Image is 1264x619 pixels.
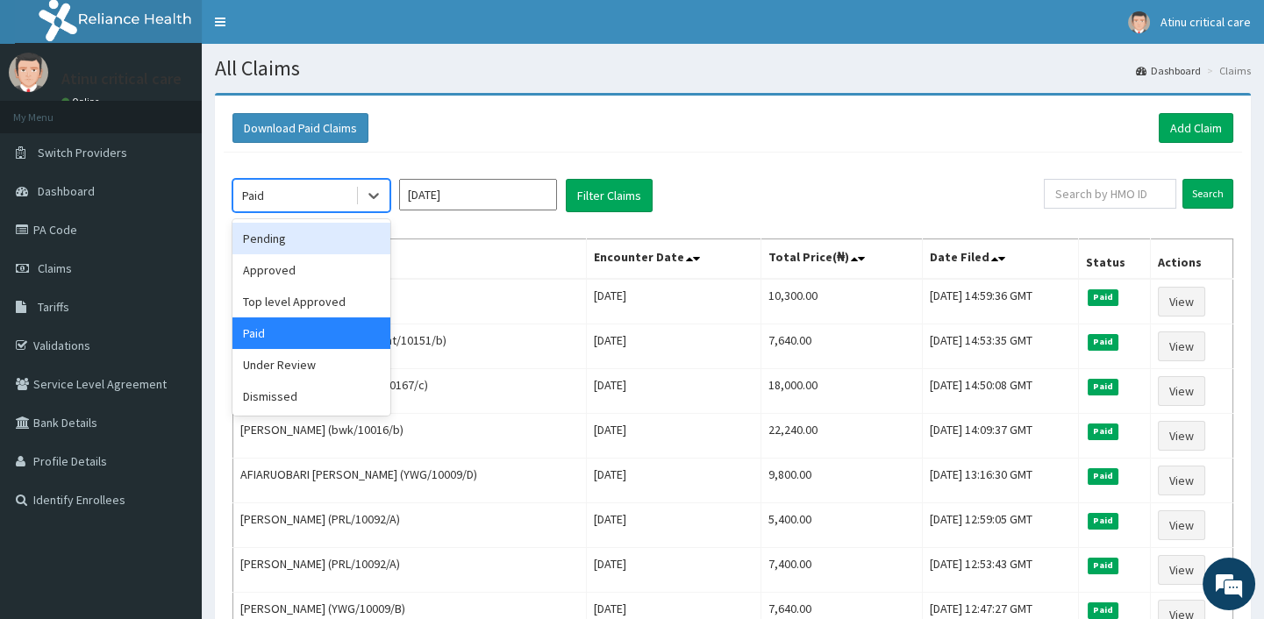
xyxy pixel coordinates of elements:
button: Download Paid Claims [232,113,368,143]
p: Atinu critical care [61,71,182,87]
td: [DATE] [586,548,761,593]
span: Paid [1088,379,1119,395]
textarea: Type your message and hit 'Enter' [9,423,334,485]
td: 9,800.00 [761,459,922,503]
div: Under Review [232,349,390,381]
span: Dashboard [38,183,95,199]
div: Paid [232,317,390,349]
td: [PERSON_NAME] (PRL/10092/A) [233,548,587,593]
button: Filter Claims [566,179,653,212]
span: We're online! [102,193,242,370]
a: View [1158,555,1205,585]
a: View [1158,510,1205,540]
li: Claims [1203,63,1251,78]
td: Flourish Onoja (tmt/10151/c) [233,279,587,324]
td: [DATE] 12:59:05 GMT [923,503,1079,548]
span: Paid [1088,468,1119,484]
td: 22,240.00 [761,414,922,459]
a: View [1158,331,1205,361]
h1: All Claims [215,57,1251,80]
td: [DATE] 14:50:08 GMT [923,369,1079,414]
th: Status [1078,239,1150,280]
span: Paid [1088,558,1119,573]
span: Switch Providers [38,145,127,160]
div: Dismissed [232,381,390,412]
td: 5,400.00 [761,503,922,548]
img: User Image [9,53,48,92]
td: 10,300.00 [761,279,922,324]
th: Date Filed [923,239,1079,280]
span: Claims [38,260,72,276]
td: [DATE] [586,414,761,459]
td: Okpoboere Okpaluku (avo/10167/c) [233,369,587,414]
span: Atinu critical care [1160,14,1251,30]
input: Select Month and Year [399,179,557,210]
a: View [1158,466,1205,495]
td: [DATE] 12:53:43 GMT [923,548,1079,593]
th: Name [233,239,587,280]
td: 7,640.00 [761,324,922,369]
a: View [1158,287,1205,317]
img: d_794563401_company_1708531726252_794563401 [32,88,71,132]
input: Search by HMO ID [1044,179,1176,209]
a: View [1158,376,1205,406]
span: Paid [1088,423,1119,439]
td: 7,400.00 [761,548,922,593]
div: Minimize live chat window [288,9,330,51]
td: [DATE] 14:09:37 GMT [923,414,1079,459]
span: Paid [1088,334,1119,350]
td: 18,000.00 [761,369,922,414]
div: Chat with us now [91,98,295,121]
th: Total Price(₦) [761,239,922,280]
img: User Image [1128,11,1150,33]
td: [DATE] 14:53:35 GMT [923,324,1079,369]
td: [PERSON_NAME] (bwk/10016/b) [233,414,587,459]
span: Tariffs [38,299,69,315]
td: [DATE] [586,279,761,324]
span: Paid [1088,513,1119,529]
th: Actions [1150,239,1232,280]
a: Online [61,96,104,108]
a: Dashboard [1136,63,1201,78]
input: Search [1182,179,1233,209]
td: [DATE] [586,324,761,369]
a: Add Claim [1159,113,1233,143]
td: [DATE] 13:16:30 GMT [923,459,1079,503]
th: Encounter Date [586,239,761,280]
td: Comfort [PERSON_NAME] (tmt/10151/b) [233,324,587,369]
td: [DATE] 14:59:36 GMT [923,279,1079,324]
td: [DATE] [586,503,761,548]
span: Paid [1088,289,1119,305]
td: [PERSON_NAME] (PRL/10092/A) [233,503,587,548]
td: [DATE] [586,459,761,503]
div: Paid [242,187,264,204]
div: Approved [232,254,390,286]
div: Top level Approved [232,286,390,317]
td: AFIARUOBARI [PERSON_NAME] (YWG/10009/D) [233,459,587,503]
a: View [1158,421,1205,451]
div: Pending [232,223,390,254]
span: Paid [1088,602,1119,618]
td: [DATE] [586,369,761,414]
